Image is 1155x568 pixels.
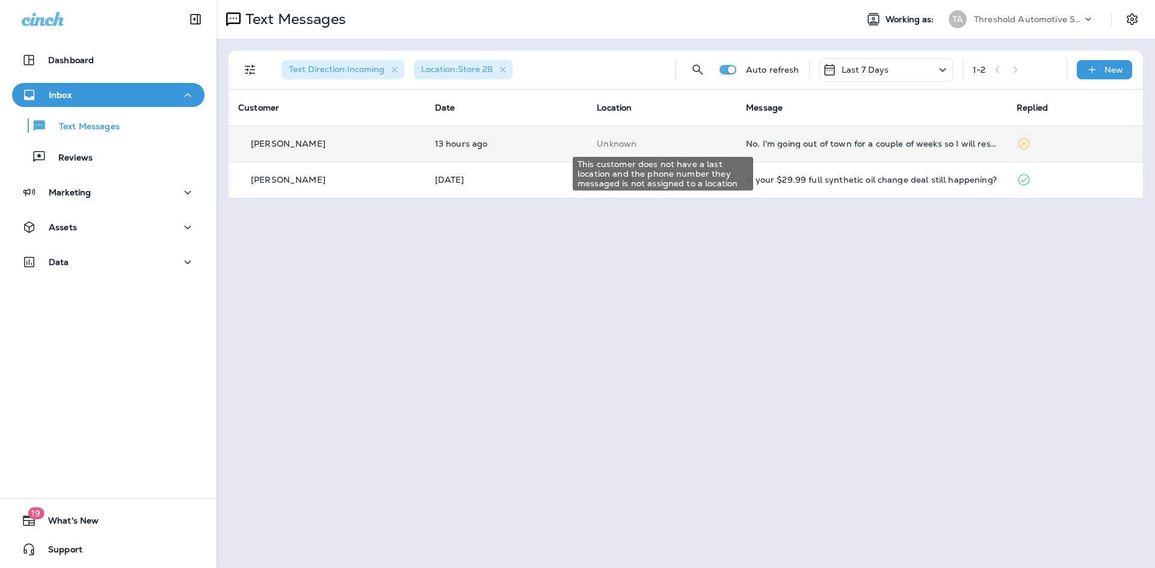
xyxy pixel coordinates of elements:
span: Support [36,545,82,559]
button: Search Messages [686,58,710,82]
p: Data [49,257,69,267]
button: Dashboard [12,48,205,72]
button: Inbox [12,83,205,107]
button: Marketing [12,180,205,204]
div: This customer does not have a last location and the phone number they messaged is not assigned to... [573,157,753,191]
p: Dashboard [48,55,94,65]
span: Location : Store 28 [421,64,493,75]
p: This customer does not have a last location and the phone number they messaged is not assigned to... [597,139,727,148]
button: Text Messages [12,113,205,138]
p: Last 7 Days [842,65,889,75]
p: Reviews [46,153,93,164]
div: No. I'm going out of town for a couple of weeks so I will reschedule when I get back. [746,139,997,148]
button: Support [12,537,205,561]
button: Collapse Sidebar [179,7,212,31]
div: TA [949,10,967,28]
p: [PERSON_NAME] [251,175,325,185]
span: 19 [28,507,44,519]
div: Text Direction:Incoming [282,60,404,79]
button: Reviews [12,144,205,169]
div: Is your $29.99 full synthetic oil change deal still happening? [746,175,997,185]
span: Message [746,102,783,113]
span: Customer [238,102,279,113]
p: Marketing [49,188,91,197]
p: [PERSON_NAME] [251,139,325,148]
p: Inbox [49,90,72,100]
p: Assets [49,222,77,232]
p: Text Messages [47,121,120,133]
span: Text Direction : Incoming [289,64,384,75]
p: Auto refresh [746,65,799,75]
span: Working as: [885,14,937,25]
div: 1 - 2 [973,65,985,75]
div: Location:Store 28 [414,60,513,79]
button: Data [12,250,205,274]
p: Text Messages [241,10,346,28]
button: Assets [12,215,205,239]
p: New [1104,65,1123,75]
span: Replied [1017,102,1048,113]
p: Oct 13, 2025 08:22 PM [435,139,578,148]
span: Date [435,102,455,113]
button: Settings [1121,8,1143,30]
p: Oct 10, 2025 07:33 PM [435,175,578,185]
span: Location [597,102,632,113]
p: Threshold Automotive Service dba Grease Monkey [974,14,1082,24]
button: 19What's New [12,508,205,533]
span: What's New [36,516,99,530]
button: Filters [238,58,262,82]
